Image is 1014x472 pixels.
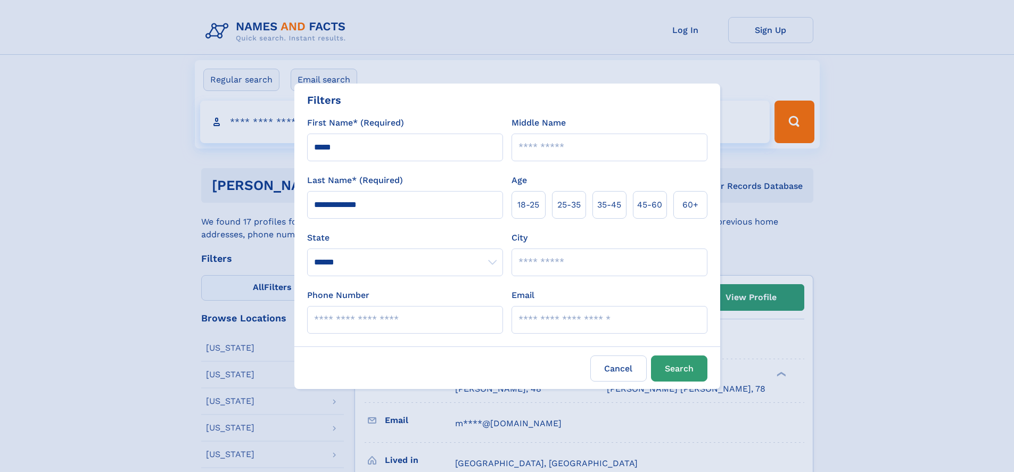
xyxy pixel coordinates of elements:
label: City [512,231,527,244]
span: 60+ [682,198,698,211]
span: 35‑45 [597,198,621,211]
label: Age [512,174,527,187]
label: Middle Name [512,117,566,129]
label: Phone Number [307,289,369,302]
label: Cancel [590,355,647,382]
button: Search [651,355,707,382]
div: Filters [307,92,341,108]
label: First Name* (Required) [307,117,404,129]
span: 45‑60 [637,198,662,211]
span: 25‑35 [557,198,581,211]
span: 18‑25 [517,198,539,211]
label: State [307,231,503,244]
label: Last Name* (Required) [307,174,403,187]
label: Email [512,289,534,302]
